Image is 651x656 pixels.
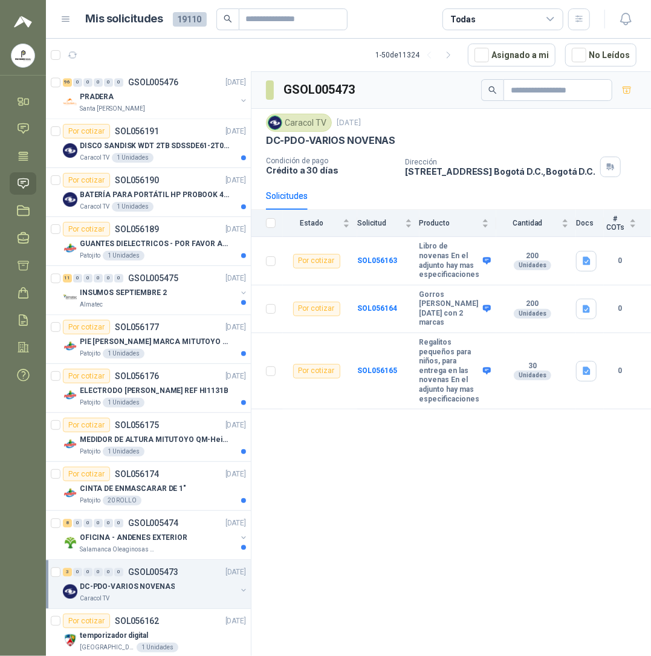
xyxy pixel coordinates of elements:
[63,516,248,554] a: 8 0 0 0 0 0 GSOL005474[DATE] Company LogoOFICINA - ANDENES EXTERIORSalamanca Oleaginosas SAS
[103,349,144,359] div: 1 Unidades
[266,157,396,165] p: Condición de pago
[80,251,100,261] p: Patojito
[496,210,577,237] th: Cantidad
[266,134,395,147] p: DC-PDO-VARIOS NOVENAS
[604,215,627,232] span: # COTs
[80,434,230,446] p: MEDIDOR DE ALTURA MITUTOYO QM-Height 518-245
[63,222,110,236] div: Por cotizar
[496,299,569,309] b: 200
[80,336,230,348] p: PIE [PERSON_NAME] MARCA MITUTOYO REF [PHONE_NUMBER]
[293,302,340,316] div: Por cotizar
[80,91,114,103] p: PRADERA
[565,44,636,67] button: No Leídos
[46,364,251,413] a: Por cotizarSOL056176[DATE] Company LogoELECTRODO [PERSON_NAME] REF HI1131BPatojito1 Unidades
[94,568,103,576] div: 0
[80,349,100,359] p: Patojito
[63,143,77,158] img: Company Logo
[225,469,246,480] p: [DATE]
[266,114,332,132] div: Caracol TV
[576,210,604,237] th: Docs
[46,413,251,462] a: Por cotizarSOL056175[DATE] Company LogoMEDIDOR DE ALTURA MITUTOYO QM-Height 518-245Patojito1 Unid...
[103,251,144,261] div: 1 Unidades
[63,75,248,114] a: 96 0 0 0 0 0 GSOL005476[DATE] Company LogoPRADERASanta [PERSON_NAME]
[419,242,480,279] b: Libro de novenas En el adjunto hay mas especificaciones
[128,274,178,282] p: GSOL005475
[225,567,246,578] p: [DATE]
[115,176,159,184] p: SOL056190
[63,535,77,550] img: Company Logo
[63,271,248,310] a: 11 0 0 0 0 0 GSOL005475[DATE] Company LogoINSUMOS SEPTIEMBRE 2Almatec
[63,418,110,432] div: Por cotizar
[63,568,72,576] div: 3
[419,338,480,404] b: Regalitos pequeños para niños, para entrega en las novenas En el adjunto hay mas especificaciones
[94,519,103,527] div: 0
[112,153,154,163] div: 1 Unidades
[83,519,92,527] div: 0
[80,532,187,544] p: OFICINA - ANDENES EXTERIOR
[80,104,145,114] p: Santa [PERSON_NAME]
[283,219,340,227] span: Estado
[63,486,77,501] img: Company Logo
[80,496,100,505] p: Patojito
[14,15,32,29] img: Logo peakr
[63,192,77,207] img: Company Logo
[80,447,100,456] p: Patojito
[604,303,636,314] b: 0
[293,254,340,268] div: Por cotizar
[63,94,77,109] img: Company Logo
[225,518,246,529] p: [DATE]
[266,189,308,203] div: Solicitudes
[94,78,103,86] div: 0
[80,630,148,641] p: temporizador digital
[357,210,419,237] th: Solicitud
[128,519,178,527] p: GSOL005474
[63,124,110,138] div: Por cotizar
[450,13,476,26] div: Todas
[80,643,134,652] p: [GEOGRAPHIC_DATA][PERSON_NAME]
[114,568,123,576] div: 0
[225,224,246,235] p: [DATE]
[173,12,207,27] span: 19110
[375,45,458,65] div: 1 - 50 de 11324
[80,153,109,163] p: Caracol TV
[63,369,110,383] div: Por cotizar
[293,364,340,378] div: Por cotizar
[357,219,402,227] span: Solicitud
[496,362,569,371] b: 30
[225,322,246,333] p: [DATE]
[114,274,123,282] div: 0
[115,470,159,478] p: SOL056174
[73,78,82,86] div: 0
[225,371,246,382] p: [DATE]
[357,256,397,265] a: SOL056163
[63,519,72,527] div: 8
[115,225,159,233] p: SOL056189
[104,78,113,86] div: 0
[63,290,77,305] img: Company Logo
[104,274,113,282] div: 0
[63,388,77,403] img: Company Logo
[94,274,103,282] div: 0
[357,304,397,313] a: SOL056164
[224,15,232,23] span: search
[80,189,230,201] p: BATERÍA PARA PORTÁTIL HP PROBOOK 430 G8
[63,633,77,648] img: Company Logo
[73,519,82,527] div: 0
[128,78,178,86] p: GSOL005476
[514,261,551,270] div: Unidades
[80,287,167,299] p: INSUMOS SEPTIEMBRE 2
[73,274,82,282] div: 0
[419,210,496,237] th: Producto
[80,483,186,495] p: CINTA DE ENMASCARAR DE 1"
[103,496,141,505] div: 20 ROLLO
[80,398,100,408] p: Patojito
[496,219,560,227] span: Cantidad
[115,617,159,625] p: SOL056162
[63,437,77,452] img: Company Logo
[63,241,77,256] img: Company Logo
[83,568,92,576] div: 0
[112,202,154,212] div: 1 Unidades
[604,365,636,377] b: 0
[406,158,595,166] p: Dirección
